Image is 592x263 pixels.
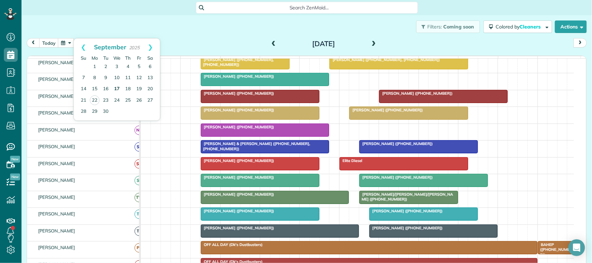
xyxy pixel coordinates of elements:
[145,95,156,106] a: 27
[125,55,131,61] span: Thursday
[37,76,77,82] span: [PERSON_NAME]
[135,193,144,202] span: TW
[111,84,122,95] a: 17
[200,108,275,112] span: [PERSON_NAME] ([PHONE_NUMBER])
[520,24,542,30] span: Cleaners
[200,141,310,151] span: [PERSON_NAME] & [PERSON_NAME] ([PHONE_NUMBER], [PHONE_NUMBER])
[135,159,144,169] span: SM
[37,228,77,234] span: [PERSON_NAME]
[78,84,89,95] a: 14
[200,91,275,96] span: [PERSON_NAME] ([PHONE_NUMBER])
[134,61,145,73] a: 5
[200,158,275,163] span: [PERSON_NAME] ([PHONE_NUMBER])
[135,227,144,236] span: TD
[89,73,100,84] a: 8
[483,20,552,33] button: Colored byCleaners
[498,58,511,63] span: 4pm
[443,24,474,30] span: Coming soon
[280,40,367,48] h2: [DATE]
[37,211,77,217] span: [PERSON_NAME]
[359,175,433,180] span: [PERSON_NAME] ([PHONE_NUMBER])
[81,55,86,61] span: Sunday
[135,176,144,185] span: SP
[10,156,20,163] span: New
[574,38,587,48] button: next
[200,57,274,67] span: [PERSON_NAME] ([PHONE_NUMBER], [PHONE_NUMBER])
[89,61,100,73] a: 1
[379,58,391,63] span: 1pm
[369,226,443,230] span: [PERSON_NAME] ([PHONE_NUMBER])
[300,58,315,63] span: 11am
[135,142,144,152] span: SB
[379,91,453,96] span: [PERSON_NAME] ([PHONE_NUMBER])
[37,127,77,133] span: [PERSON_NAME]
[260,58,276,63] span: 10am
[100,84,111,95] a: 16
[37,245,77,250] span: [PERSON_NAME]
[369,209,443,213] span: [PERSON_NAME] ([PHONE_NUMBER])
[538,58,550,63] span: 5pm
[339,158,363,163] span: Elite Diesel
[496,24,543,30] span: Colored by
[92,55,98,61] span: Monday
[100,95,111,106] a: 23
[134,95,145,106] a: 26
[37,144,77,149] span: [PERSON_NAME]
[428,24,442,30] span: Filters:
[134,73,145,84] a: 12
[122,95,134,106] a: 25
[100,61,111,73] a: 2
[419,58,431,63] span: 2pm
[538,242,573,257] span: BAHEP ([PHONE_NUMBER])
[200,74,275,79] span: [PERSON_NAME] ([PHONE_NUMBER])
[78,106,89,117] a: 28
[137,55,141,61] span: Friday
[200,209,275,213] span: [PERSON_NAME] ([PHONE_NUMBER])
[37,93,77,99] span: [PERSON_NAME]
[200,175,275,180] span: [PERSON_NAME] ([PHONE_NUMBER])
[111,95,122,106] a: 24
[37,177,77,183] span: [PERSON_NAME]
[10,173,20,180] span: New
[359,141,433,146] span: [PERSON_NAME] ([PHONE_NUMBER])
[135,243,144,253] span: PB
[359,192,453,202] span: [PERSON_NAME]/[PERSON_NAME]/[PERSON_NAME] ([PHONE_NUMBER])
[111,61,122,73] a: 3
[200,125,275,129] span: [PERSON_NAME] ([PHONE_NUMBER])
[90,95,100,105] a: 22
[89,84,100,95] a: 15
[39,38,59,48] button: today
[129,45,140,50] span: 2025
[94,43,126,51] span: September
[74,39,93,56] a: Prev
[145,84,156,95] a: 20
[568,239,585,256] div: Open Intercom Messenger
[147,55,153,61] span: Saturday
[349,108,423,112] span: [PERSON_NAME] ([PHONE_NUMBER])
[122,61,134,73] a: 4
[135,210,144,219] span: TP
[134,84,145,95] a: 19
[111,73,122,84] a: 10
[200,192,275,197] span: [PERSON_NAME] ([PHONE_NUMBER])
[145,73,156,84] a: 13
[37,194,77,200] span: [PERSON_NAME]
[37,60,77,65] span: [PERSON_NAME]
[37,110,77,116] span: [PERSON_NAME]
[78,95,89,106] a: 21
[122,73,134,84] a: 11
[458,58,471,63] span: 3pm
[27,38,40,48] button: prev
[78,73,89,84] a: 7
[200,242,263,247] span: OFF ALL DAY (Dk's Dustbusters)
[555,20,587,33] button: Actions
[200,226,275,230] span: [PERSON_NAME] ([PHONE_NUMBER])
[145,61,156,73] a: 6
[122,84,134,95] a: 18
[181,58,194,63] span: 8am
[100,73,111,84] a: 9
[135,126,144,135] span: NN
[113,55,120,61] span: Wednesday
[100,106,111,117] a: 30
[37,161,77,166] span: [PERSON_NAME]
